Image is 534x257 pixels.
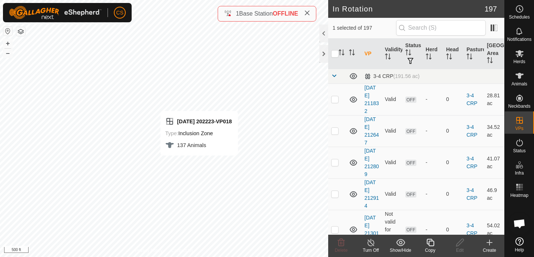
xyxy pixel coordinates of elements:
span: CS [116,9,123,17]
div: - [426,95,440,103]
span: Help [515,248,524,252]
td: Valid [382,147,402,178]
button: – [3,49,12,58]
span: Heatmap [510,193,528,198]
th: Herd [423,39,443,69]
span: 1 selected of 197 [333,24,396,32]
span: Delete [335,248,348,253]
div: Copy [415,247,445,254]
td: 0 [443,84,464,115]
input: Search (S) [396,20,486,36]
button: Map Layers [16,27,25,36]
a: Contact Us [171,247,193,254]
div: Open chat [508,212,531,235]
span: (191.56 ac) [393,73,420,79]
td: Not valid for Activations [382,210,402,249]
span: Herds [513,59,525,64]
div: - [426,190,440,198]
span: Animals [511,82,527,86]
td: 0 [443,210,464,249]
div: Edit [445,247,475,254]
a: Help [505,234,534,255]
div: Turn Off [356,247,386,254]
span: OFF [405,128,416,134]
th: Pasture [464,39,484,69]
span: Notifications [507,37,531,42]
p-sorticon: Activate to sort [467,55,472,61]
p-sorticon: Activate to sort [426,55,432,61]
td: 46.9 ac [484,178,504,210]
span: Base Station [239,10,273,17]
td: Valid [382,84,402,115]
span: OFFLINE [273,10,298,17]
div: - [426,159,440,166]
td: 54.02 ac [484,210,504,249]
p-sorticon: Activate to sort [339,51,345,56]
p-sorticon: Activate to sort [405,51,411,56]
td: 34.52 ac [484,115,504,147]
span: 1 [236,10,239,17]
div: - [426,226,440,234]
p-sorticon: Activate to sort [385,55,391,61]
a: [DATE] 211832 [365,85,379,114]
td: Valid [382,178,402,210]
p-sorticon: Activate to sort [349,51,355,56]
a: 3-4 CRP [467,187,478,201]
div: 137 Animals [165,141,232,150]
a: 3-4 CRP [467,92,478,106]
td: 0 [443,178,464,210]
th: Status [402,39,423,69]
span: OFF [405,191,416,198]
div: Show/Hide [386,247,415,254]
th: VP [362,39,382,69]
div: Create [475,247,504,254]
a: [DATE] 212809 [365,148,379,177]
div: [DATE] 202223-VP018 [165,117,232,126]
button: Reset Map [3,27,12,36]
a: [DATE] 212647 [365,116,379,146]
a: [DATE] 213015 [365,215,379,244]
td: 0 [443,147,464,178]
th: Head [443,39,464,69]
span: Schedules [509,15,530,19]
a: [DATE] 212914 [365,179,379,209]
span: Neckbands [508,104,530,108]
span: Infra [515,171,524,175]
td: 0 [443,115,464,147]
th: [GEOGRAPHIC_DATA] Area [484,39,504,69]
span: 197 [485,3,497,14]
button: + [3,39,12,48]
span: Status [513,149,525,153]
td: Valid [382,115,402,147]
th: Validity [382,39,402,69]
a: 3-4 CRP [467,124,478,138]
div: 3-4 CRP [365,73,420,79]
div: Inclusion Zone [165,129,232,138]
p-sorticon: Activate to sort [487,58,493,64]
h2: In Rotation [333,4,485,13]
div: - [426,127,440,135]
img: Gallagher Logo [9,6,102,19]
a: 3-4 CRP [467,156,478,169]
p-sorticon: Activate to sort [446,55,452,61]
span: VPs [515,126,523,131]
a: Privacy Policy [135,247,162,254]
span: OFF [405,97,416,103]
a: 3-4 CRP [467,222,478,236]
td: 28.81 ac [484,84,504,115]
span: OFF [405,160,416,166]
span: OFF [405,227,416,233]
td: 41.07 ac [484,147,504,178]
label: Type: [165,130,178,136]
